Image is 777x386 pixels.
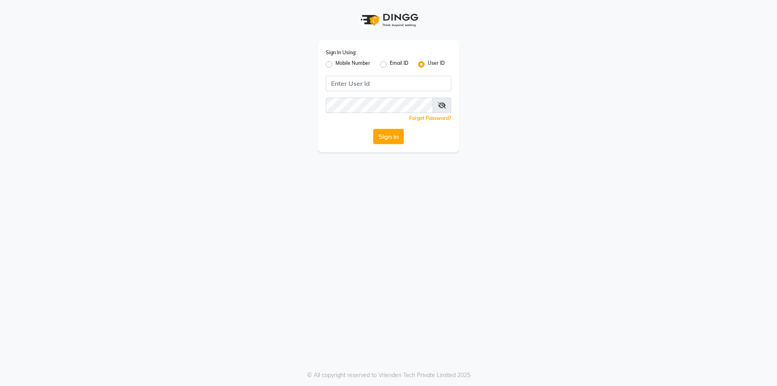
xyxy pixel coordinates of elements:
label: Sign In Using: [326,49,357,56]
label: User ID [428,60,445,69]
label: Email ID [390,60,408,69]
label: Mobile Number [335,60,370,69]
a: Forgot Password? [409,115,451,121]
button: Sign In [373,129,404,144]
img: logo1.svg [356,8,421,32]
input: Username [326,98,433,113]
input: Username [326,76,451,91]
